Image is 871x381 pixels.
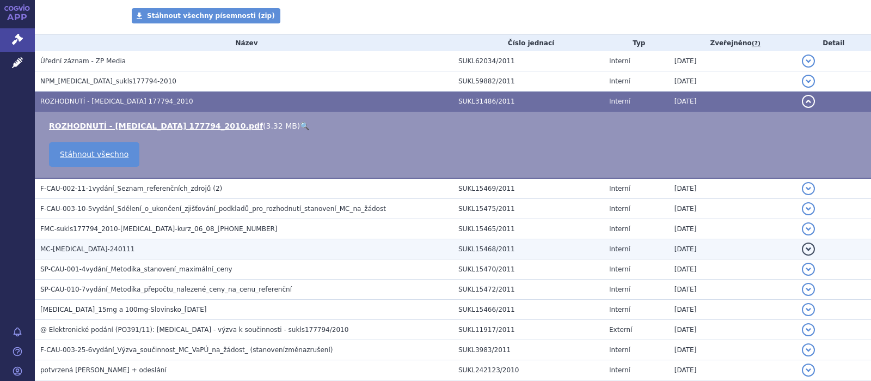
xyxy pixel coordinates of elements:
[669,219,796,239] td: [DATE]
[802,343,815,356] button: detail
[40,185,222,192] span: F-CAU-002-11-1vydání_Seznam_referenčních_zdrojů (2)
[453,178,604,199] td: SUKL15469/2011
[453,320,604,340] td: SUKL11917/2011
[49,122,263,130] a: ROZHODNUTÍ - [MEDICAL_DATA] 177794_2010.pdf
[802,222,815,235] button: detail
[132,8,280,23] a: Stáhnout všechny písemnosti (zip)
[669,51,796,71] td: [DATE]
[40,205,386,213] span: F-CAU-003-10-5vydání_Sdělení_o_ukončení_zjišťování_podkladů_pro_rozhodnutí_stanovení_MC_na_žádost
[40,366,167,374] span: potvrzená platba + odeslání
[669,199,796,219] td: [DATE]
[609,77,630,85] span: Interní
[669,71,796,92] td: [DATE]
[453,259,604,280] td: SUKL15470/2011
[49,120,860,131] li: ( )
[453,35,604,51] th: Číslo jednací
[40,286,292,293] span: SP-CAU-010-7vydání_Metodika_přepočtu_nalezené_ceny_na_cenu_referenční
[802,263,815,276] button: detail
[453,360,604,380] td: SUKL242123/2010
[35,35,453,51] th: Název
[49,142,139,167] a: Stáhnout všechno
[604,35,669,51] th: Typ
[40,98,193,105] span: ROZHODNUTÍ - TEPADINA 177794_2010
[40,225,277,233] span: FMC-sukls177794_2010-Tepadina-kurz_06_08_2010-070111-2
[669,320,796,340] td: [DATE]
[609,265,630,273] span: Interní
[453,51,604,71] td: SUKL62034/2011
[802,323,815,336] button: detail
[802,75,815,88] button: detail
[453,199,604,219] td: SUKL15475/2011
[669,280,796,300] td: [DATE]
[609,225,630,233] span: Interní
[752,40,760,47] abbr: (?)
[669,259,796,280] td: [DATE]
[802,55,815,68] button: detail
[796,35,871,51] th: Detail
[266,122,297,130] span: 3.32 MB
[40,326,348,334] span: @ Elektronické podání (PO391/11): Tepadina - výzva k součinnosti - sukls177794/2010
[453,239,604,259] td: SUKL15468/2011
[609,57,630,65] span: Interní
[40,245,134,253] span: MC-Tepadina-240111
[609,346,630,354] span: Interní
[453,280,604,300] td: SUKL15472/2011
[453,300,604,320] td: SUKL15466/2011
[300,122,309,130] a: 🔍
[609,185,630,192] span: Interní
[802,364,815,377] button: detail
[40,346,333,354] span: F-CAU-003-25-6vydání_Výzva_součinnost_MC_VaPÚ_na_žádost_ (stanovenízměnazrušení)
[609,205,630,213] span: Interní
[669,178,796,199] td: [DATE]
[802,95,815,108] button: detail
[40,57,126,65] span: Úřední záznam - ZP Media
[669,35,796,51] th: Zveřejněno
[147,12,275,20] span: Stáhnout všechny písemnosti (zip)
[40,306,206,313] span: Tepadina_15mg a 100mg-Slovinsko_06-01-2011
[802,283,815,296] button: detail
[669,360,796,380] td: [DATE]
[453,340,604,360] td: SUKL3983/2011
[669,239,796,259] td: [DATE]
[609,98,630,105] span: Interní
[802,182,815,195] button: detail
[453,219,604,239] td: SUKL15465/2011
[609,326,632,334] span: Externí
[802,202,815,215] button: detail
[669,300,796,320] td: [DATE]
[40,265,232,273] span: SP-CAU-001-4vydání_Metodika_stanovení_maximální_ceny
[609,306,630,313] span: Interní
[609,286,630,293] span: Interní
[40,77,176,85] span: NPM_TEPADINA_sukls177794-2010
[453,71,604,92] td: SUKL59882/2011
[802,243,815,256] button: detail
[802,303,815,316] button: detail
[453,92,604,112] td: SUKL31486/2011
[669,340,796,360] td: [DATE]
[609,245,630,253] span: Interní
[609,366,630,374] span: Interní
[669,92,796,112] td: [DATE]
